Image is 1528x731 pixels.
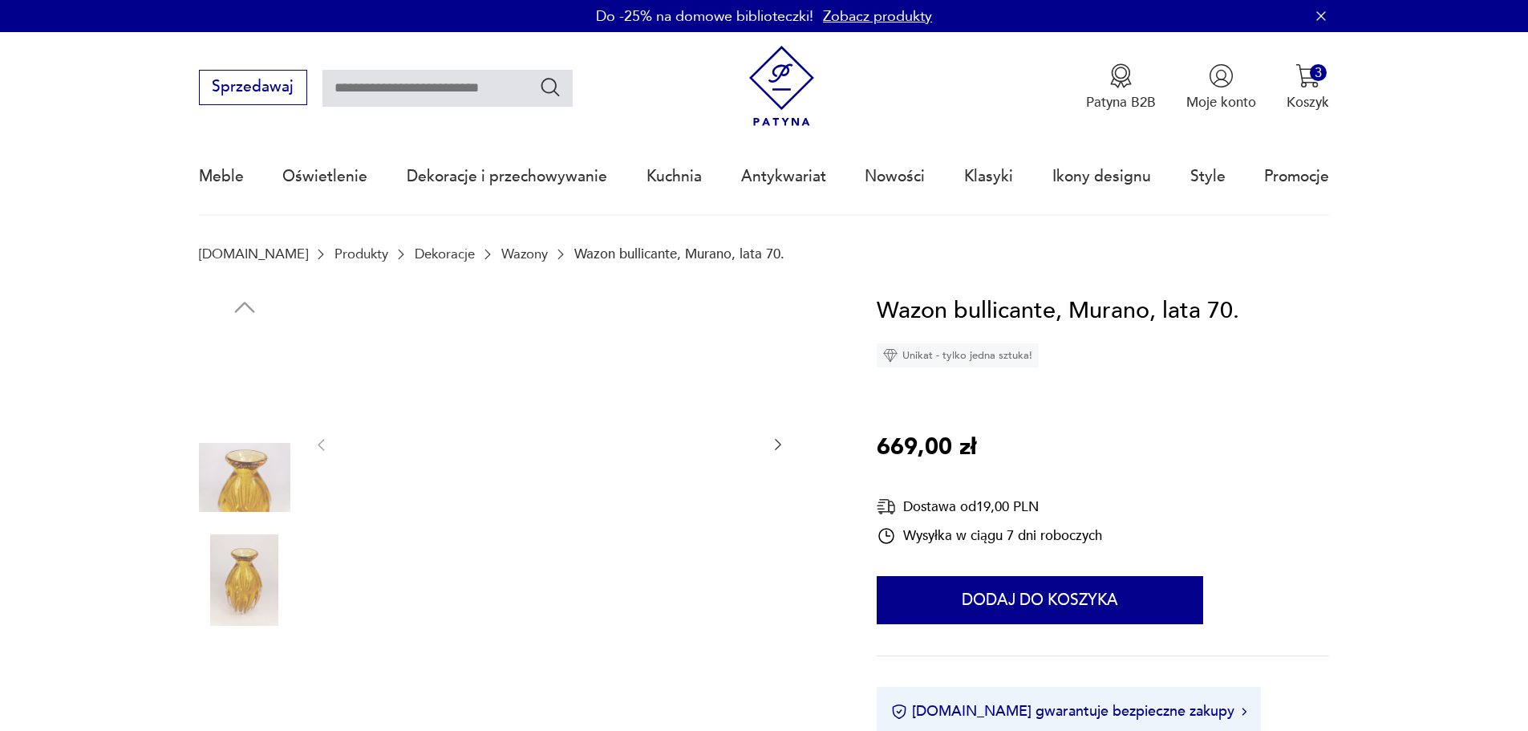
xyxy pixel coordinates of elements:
img: Ikona medalu [1109,63,1133,88]
button: Szukaj [539,75,562,99]
p: Moje konto [1186,93,1256,112]
img: Ikona dostawy [877,497,896,517]
div: Unikat - tylko jedna sztuka! [877,343,1039,368]
button: 3Koszyk [1287,63,1329,112]
a: Promocje [1264,140,1329,213]
p: Do -25% na domowe biblioteczki! [596,6,813,26]
img: Zdjęcie produktu Wazon bullicante, Murano, lata 70. [199,636,290,728]
p: 669,00 zł [877,429,976,466]
a: Style [1190,140,1226,213]
a: Antykwariat [741,140,826,213]
a: Wazony [501,246,548,262]
a: Dekoracje [415,246,475,262]
a: Nowości [865,140,925,213]
button: Moje konto [1186,63,1256,112]
a: Ikonka użytkownikaMoje konto [1186,63,1256,112]
img: Ikona certyfikatu [891,704,907,720]
a: Ikony designu [1052,140,1151,213]
a: Zobacz produkty [823,6,932,26]
a: Meble [199,140,244,213]
div: 3 [1310,64,1327,81]
h1: Wazon bullicante, Murano, lata 70. [877,293,1239,330]
a: Ikona medaluPatyna B2B [1086,63,1156,112]
img: Zdjęcie produktu Wazon bullicante, Murano, lata 70. [199,534,290,626]
a: Dekoracje i przechowywanie [407,140,607,213]
a: Produkty [334,246,388,262]
img: Zdjęcie produktu Wazon bullicante, Murano, lata 70. [349,293,751,595]
div: Wysyłka w ciągu 7 dni roboczych [877,526,1102,546]
a: Klasyki [964,140,1013,213]
img: Ikonka użytkownika [1209,63,1234,88]
p: Patyna B2B [1086,93,1156,112]
button: [DOMAIN_NAME] gwarantuje bezpieczne zakupy [891,701,1246,721]
img: Ikona diamentu [883,348,898,363]
img: Ikona strzałki w prawo [1242,708,1246,716]
a: [DOMAIN_NAME] [199,246,308,262]
a: Oświetlenie [282,140,367,213]
button: Dodaj do koszyka [877,576,1203,624]
p: Koszyk [1287,93,1329,112]
p: Wazon bullicante, Murano, lata 70. [574,246,784,262]
button: Sprzedawaj [199,70,307,105]
div: Dostawa od 19,00 PLN [877,497,1102,517]
a: Kuchnia [646,140,702,213]
img: Ikona koszyka [1295,63,1320,88]
button: Patyna B2B [1086,63,1156,112]
a: Sprzedawaj [199,82,307,95]
img: Zdjęcie produktu Wazon bullicante, Murano, lata 70. [199,432,290,523]
img: Patyna - sklep z meblami i dekoracjami vintage [741,46,822,127]
img: Zdjęcie produktu Wazon bullicante, Murano, lata 70. [199,330,290,421]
